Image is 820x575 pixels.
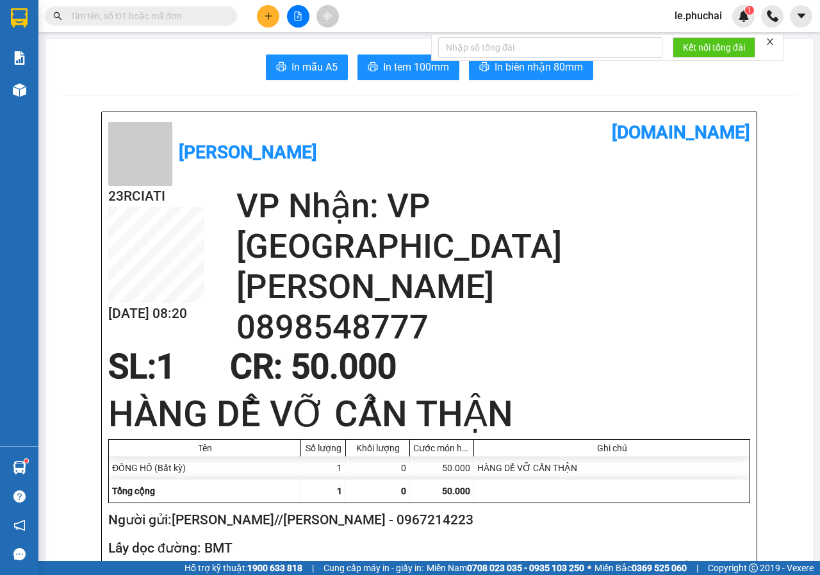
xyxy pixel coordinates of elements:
span: 1 [747,6,751,15]
strong: 1900 633 818 [247,563,302,573]
span: | [696,561,698,575]
h2: [PERSON_NAME] [236,267,750,307]
span: plus [264,12,273,21]
button: aim [316,5,339,28]
span: search [53,12,62,21]
b: [PERSON_NAME] [179,142,317,163]
div: Số lượng [304,443,342,453]
span: ⚪️ [587,565,591,571]
span: Miền Bắc [594,561,687,575]
h2: 0898548777 [236,307,750,347]
div: 0 [346,456,410,479]
div: Tên [112,443,297,453]
h2: 23RCIATI [108,186,204,207]
strong: 0708 023 035 - 0935 103 250 [467,563,584,573]
button: file-add [287,5,309,28]
button: Kết nối tổng đài [673,37,755,58]
h2: [DATE] 08:20 [108,303,204,324]
sup: 1 [745,6,754,15]
div: Ghi chú [477,443,746,453]
span: Tổng cộng [112,486,155,496]
div: 1 [301,456,346,479]
img: phone-icon [767,10,778,22]
span: notification [13,519,26,531]
span: | [312,561,314,575]
input: Nhập số tổng đài [438,37,662,58]
button: printerIn tem 100mm [357,54,459,80]
span: 1 [337,486,342,496]
span: message [13,548,26,560]
span: 0 [401,486,406,496]
span: printer [368,62,378,74]
img: warehouse-icon [13,83,26,97]
button: caret-down [790,5,812,28]
h2: VP Nhận: VP [GEOGRAPHIC_DATA] [236,186,750,267]
span: Hỗ trợ kỹ thuật: [184,561,302,575]
span: 1 [156,347,176,387]
div: 50.000 [410,456,474,479]
span: file-add [293,12,302,21]
span: In mẫu A5 [291,59,338,75]
span: printer [479,62,489,74]
img: solution-icon [13,51,26,65]
span: caret-down [796,10,807,22]
span: aim [323,12,332,21]
span: close [766,37,775,46]
span: CR : 50.000 [230,347,397,387]
span: Miền Nam [427,561,584,575]
img: icon-new-feature [738,10,750,22]
sup: 1 [24,459,28,463]
h2: Người gửi: [PERSON_NAME]//[PERSON_NAME] - 0967214223 [108,510,745,531]
span: printer [276,62,286,74]
span: question-circle [13,490,26,503]
div: Khối lượng [349,443,406,453]
h2: Lấy dọc đường: BMT [108,538,745,559]
span: le.phuchai [664,8,732,24]
span: Cung cấp máy in - giấy in: [324,561,423,575]
span: SL: [108,347,156,387]
h1: HÀNG DỂ VỠ CẨN THẬN [108,389,750,439]
span: Kết nối tổng đài [683,40,745,54]
span: 50.000 [442,486,470,496]
div: HÀNG DỂ VỠ CẨN THẬN [474,456,750,479]
div: Cước món hàng [413,443,470,453]
button: plus [257,5,279,28]
button: printerIn mẫu A5 [266,54,348,80]
span: In biên nhận 80mm [495,59,583,75]
input: Tìm tên, số ĐT hoặc mã đơn [70,9,222,23]
div: ĐỒNG HỒ (Bất kỳ) [109,456,301,479]
b: [DOMAIN_NAME] [612,122,750,143]
img: warehouse-icon [13,461,26,474]
span: In tem 100mm [383,59,449,75]
img: logo-vxr [11,8,28,28]
strong: 0369 525 060 [632,563,687,573]
button: printerIn biên nhận 80mm [469,54,593,80]
span: copyright [749,563,758,572]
